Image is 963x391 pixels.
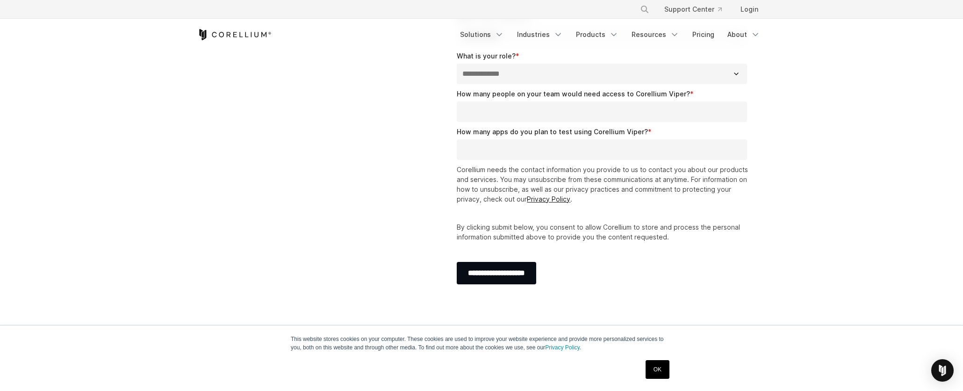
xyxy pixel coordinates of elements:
[657,1,729,18] a: Support Center
[687,26,720,43] a: Pricing
[629,1,766,18] div: Navigation Menu
[454,26,766,43] div: Navigation Menu
[291,335,672,352] p: This website stores cookies on your computer. These cookies are used to improve your website expe...
[457,128,648,136] span: How many apps do you plan to test using Corellium Viper?
[545,344,581,351] a: Privacy Policy.
[457,222,751,242] p: By clicking submit below, you consent to allow Corellium to store and process the personal inform...
[722,26,766,43] a: About
[931,359,954,382] div: Open Intercom Messenger
[636,1,653,18] button: Search
[457,52,516,60] span: What is your role?
[570,26,624,43] a: Products
[457,165,751,204] p: Corellium needs the contact information you provide to us to contact you about our products and s...
[457,90,690,98] span: How many people on your team would need access to Corellium Viper?
[646,360,669,379] a: OK
[454,26,510,43] a: Solutions
[733,1,766,18] a: Login
[527,195,570,203] a: Privacy Policy
[511,26,568,43] a: Industries
[626,26,685,43] a: Resources
[197,29,272,40] a: Corellium Home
